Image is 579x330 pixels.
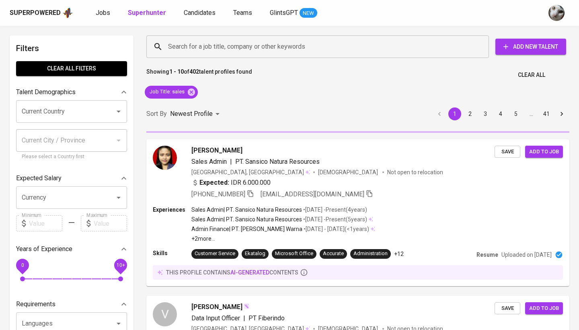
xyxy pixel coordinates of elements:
[16,87,76,97] p: Talent Demographics
[170,109,213,119] p: Newest Profile
[96,8,112,18] a: Jobs
[16,42,127,55] h6: Filters
[235,158,320,165] span: PT. Sansico Natura Resources
[145,88,189,96] span: Job Title : sales
[387,168,443,176] p: Not open to relocation
[10,8,61,18] div: Superpowered
[199,178,229,188] b: Expected:
[169,68,184,75] b: 1 - 10
[502,42,560,52] span: Add New Talent
[494,107,507,120] button: Go to page 4
[22,153,121,161] p: Please select a Country first
[16,241,127,257] div: Years of Experience
[29,215,62,231] input: Value
[270,9,298,16] span: GlintsGPT
[501,251,552,259] p: Uploaded on [DATE]
[146,109,167,119] p: Sort By
[476,251,498,259] p: Resume
[555,107,568,120] button: Go to next page
[191,235,375,243] p: +2 more ...
[16,170,127,186] div: Expected Salary
[548,5,565,21] img: tharisa.rizky@glints.com
[464,107,476,120] button: Go to page 2
[16,296,127,312] div: Requirements
[195,250,235,258] div: Customer Service
[145,86,198,99] div: Job Title: sales
[153,249,191,257] p: Skills
[146,68,252,82] p: Showing of talent profiles found
[16,173,62,183] p: Expected Salary
[191,215,302,223] p: Sales Admin | PT. Sansico Natura Resources
[153,302,177,326] div: V
[540,107,553,120] button: Go to page 41
[170,107,222,122] div: Newest Profile
[394,250,404,258] p: +12
[191,178,271,188] div: IDR 6.000.000
[448,107,461,120] button: page 1
[302,206,367,214] p: • [DATE] - Present ( 4 years )
[499,147,516,157] span: Save
[495,302,520,315] button: Save
[191,302,242,312] span: [PERSON_NAME]
[153,146,177,170] img: 65ad7690b6ae091eeee28e1992a55282.jpg
[499,304,516,313] span: Save
[128,8,168,18] a: Superhunter
[113,192,124,203] button: Open
[184,8,217,18] a: Candidates
[525,302,563,315] button: Add to job
[94,215,127,231] input: Value
[16,244,72,254] p: Years of Experience
[495,146,520,158] button: Save
[518,70,545,80] span: Clear All
[479,107,492,120] button: Go to page 3
[191,190,245,198] span: [PHONE_NUMBER]
[21,262,24,268] span: 0
[10,7,73,19] a: Superpoweredapp logo
[495,39,566,55] button: Add New Talent
[509,107,522,120] button: Go to page 5
[432,107,569,120] nav: pagination navigation
[302,215,367,223] p: • [DATE] - Present ( 5 years )
[245,250,265,258] div: Ekatalog
[191,225,302,233] p: Admin Finance | PT. [PERSON_NAME] Warna
[153,206,191,214] p: Experiences
[529,304,559,313] span: Add to job
[62,7,73,19] img: app logo
[233,8,254,18] a: Teams
[230,157,232,167] span: |
[525,146,563,158] button: Add to job
[116,262,125,268] span: 10+
[146,139,569,286] a: [PERSON_NAME]Sales Admin|PT. Sansico Natura Resources[GEOGRAPHIC_DATA], [GEOGRAPHIC_DATA][DEMOGRA...
[318,168,379,176] span: [DEMOGRAPHIC_DATA]
[113,106,124,117] button: Open
[16,84,127,100] div: Talent Demographics
[300,9,317,17] span: NEW
[233,9,252,16] span: Teams
[113,318,124,329] button: Open
[166,268,298,276] p: this profile contains contents
[270,8,317,18] a: GlintsGPT NEW
[191,314,240,322] span: Data Input Officer
[191,206,302,214] p: Sales Admin | PT. Sansico Natura Resources
[529,147,559,157] span: Add to job
[261,190,364,198] span: [EMAIL_ADDRESS][DOMAIN_NAME]
[525,110,538,118] div: …
[230,269,269,276] span: AI-generated
[248,314,285,322] span: PT Fiberindo
[515,68,548,82] button: Clear All
[16,299,55,309] p: Requirements
[184,9,216,16] span: Candidates
[243,303,250,309] img: magic_wand.svg
[23,64,121,74] span: Clear All filters
[191,146,242,155] span: [PERSON_NAME]
[16,61,127,76] button: Clear All filters
[275,250,313,258] div: Microsoft Office
[96,9,110,16] span: Jobs
[128,9,166,16] b: Superhunter
[353,250,388,258] div: Administration
[191,158,227,165] span: Sales Admin
[243,313,245,323] span: |
[323,250,344,258] div: Accurate
[191,168,310,176] div: [GEOGRAPHIC_DATA], [GEOGRAPHIC_DATA]
[302,225,369,233] p: • [DATE] - [DATE] ( <1 years )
